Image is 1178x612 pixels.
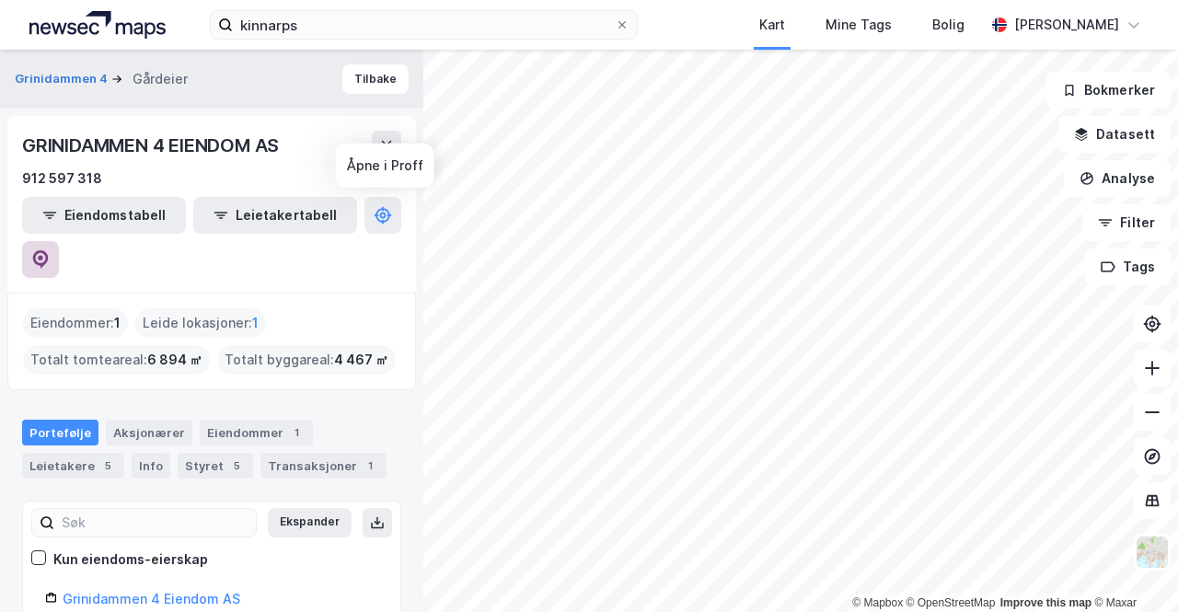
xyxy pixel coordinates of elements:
[135,308,266,338] div: Leide lokasjoner :
[342,64,409,94] button: Tilbake
[260,453,387,479] div: Transaksjoner
[133,68,188,90] div: Gårdeier
[1046,72,1171,109] button: Bokmerker
[1085,248,1171,285] button: Tags
[217,345,396,375] div: Totalt byggareal :
[334,349,388,371] span: 4 467 ㎡
[22,420,98,445] div: Portefølje
[227,456,246,475] div: 5
[1058,116,1171,153] button: Datasett
[268,508,352,537] button: Ekspander
[1082,204,1171,241] button: Filter
[23,308,128,338] div: Eiendommer :
[23,345,210,375] div: Totalt tomteareal :
[1064,160,1171,197] button: Analyse
[852,596,903,609] a: Mapbox
[200,420,313,445] div: Eiendommer
[15,70,111,88] button: Grinidammen 4
[53,548,208,571] div: Kun eiendoms-eierskap
[1014,14,1119,36] div: [PERSON_NAME]
[98,456,117,475] div: 5
[106,420,192,445] div: Aksjonærer
[22,453,124,479] div: Leietakere
[287,423,306,442] div: 1
[22,131,283,160] div: GRINIDAMMEN 4 EIENDOM AS
[29,11,166,39] img: logo.a4113a55bc3d86da70a041830d287a7e.svg
[178,453,253,479] div: Styret
[1086,524,1178,612] iframe: Chat Widget
[54,509,256,537] input: Søk
[1086,524,1178,612] div: Kontrollprogram for chat
[233,11,615,39] input: Søk på adresse, matrikkel, gårdeiere, leietakere eller personer
[114,312,121,334] span: 1
[193,197,357,234] button: Leietakertabell
[132,453,170,479] div: Info
[63,591,240,606] a: Grinidammen 4 Eiendom AS
[932,14,964,36] div: Bolig
[147,349,202,371] span: 6 894 ㎡
[22,197,186,234] button: Eiendomstabell
[252,312,259,334] span: 1
[759,14,785,36] div: Kart
[826,14,892,36] div: Mine Tags
[1000,596,1091,609] a: Improve this map
[22,167,102,190] div: 912 597 318
[907,596,996,609] a: OpenStreetMap
[361,456,379,475] div: 1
